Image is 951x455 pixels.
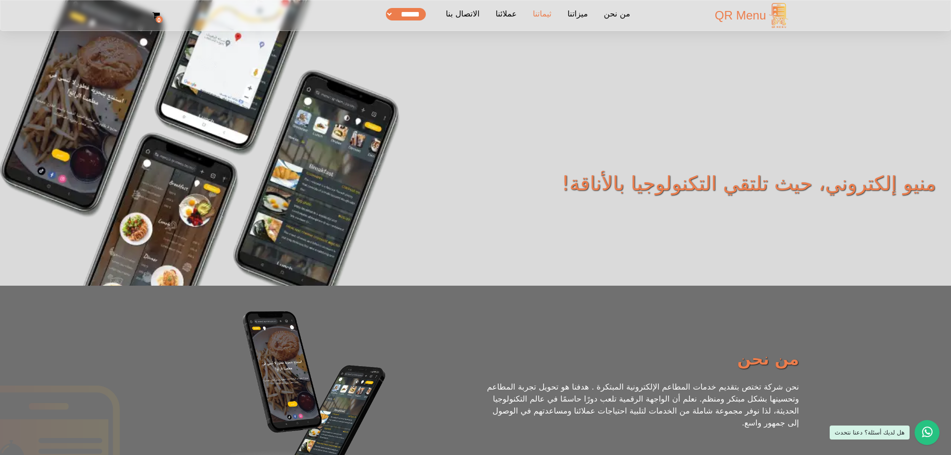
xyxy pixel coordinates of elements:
a: ميزاتنا [564,8,592,23]
strong: 0 [156,16,163,23]
span: QR Menu [715,6,766,24]
a: ثيماتنا [529,8,556,23]
a: عملائنا [492,8,521,23]
a: QR Menu [715,0,791,30]
img: logo [766,3,791,28]
a: من نحن [600,8,634,23]
p: نحن شركة تختص بتقديم خدمات المطاعم الإلكترونية المبتكرة . هدفنا هو تحويل تجربة المطاعم وتحسينها ب... [482,381,799,429]
a: الاتصال بنا [442,8,484,23]
h2: من نحن [482,350,799,369]
div: هل لديك أسئلة؟ دعنا نتحدث [830,426,910,440]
